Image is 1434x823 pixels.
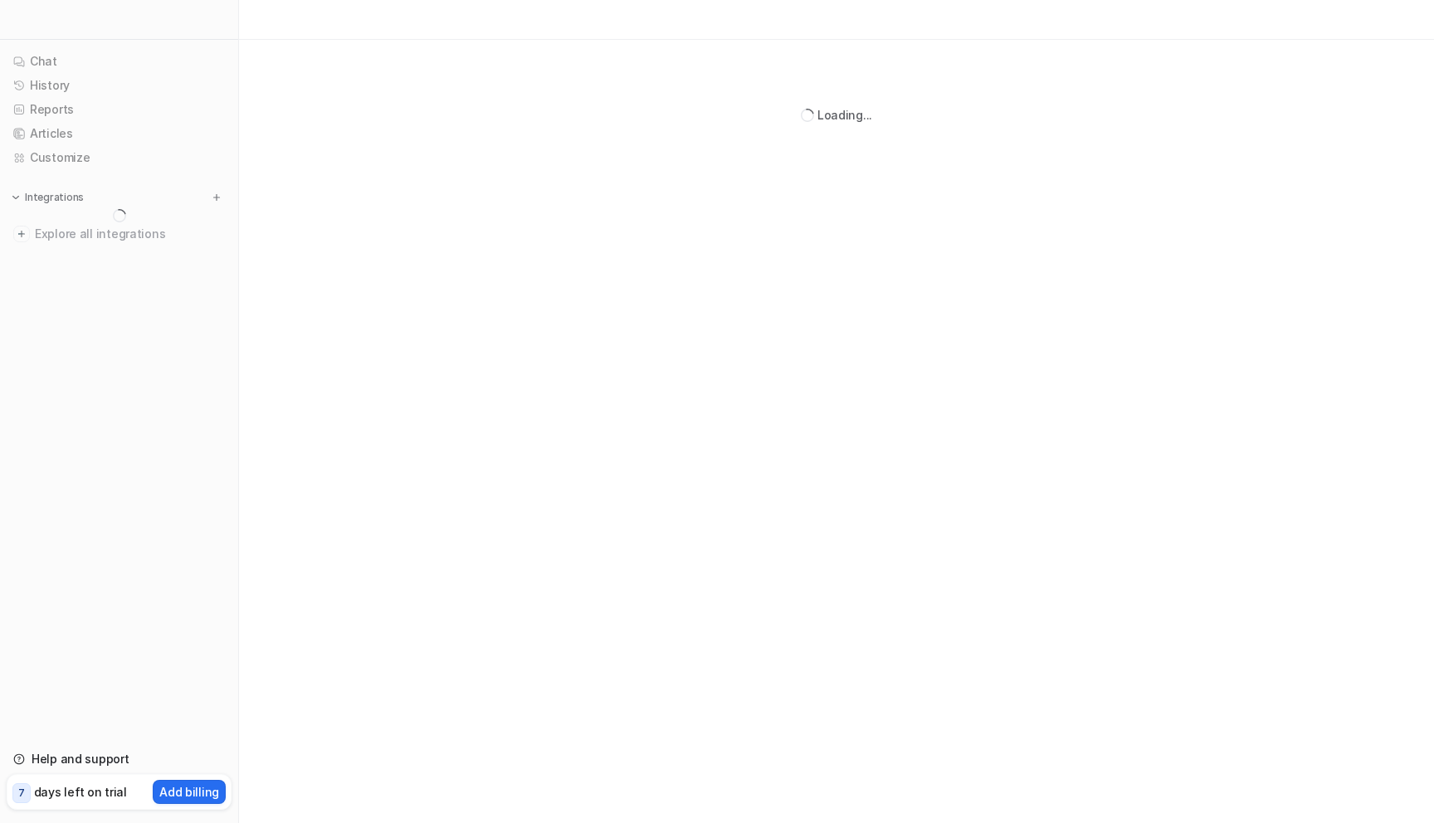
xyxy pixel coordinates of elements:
[35,221,225,247] span: Explore all integrations
[7,146,232,169] a: Customize
[10,192,22,203] img: expand menu
[817,106,872,124] div: Loading...
[13,226,30,242] img: explore all integrations
[7,74,232,97] a: History
[18,786,25,801] p: 7
[7,98,232,121] a: Reports
[7,222,232,246] a: Explore all integrations
[7,189,89,206] button: Integrations
[25,191,84,204] p: Integrations
[7,122,232,145] a: Articles
[211,192,222,203] img: menu_add.svg
[7,748,232,771] a: Help and support
[7,50,232,73] a: Chat
[153,780,226,804] button: Add billing
[159,783,219,801] p: Add billing
[34,783,127,801] p: days left on trial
